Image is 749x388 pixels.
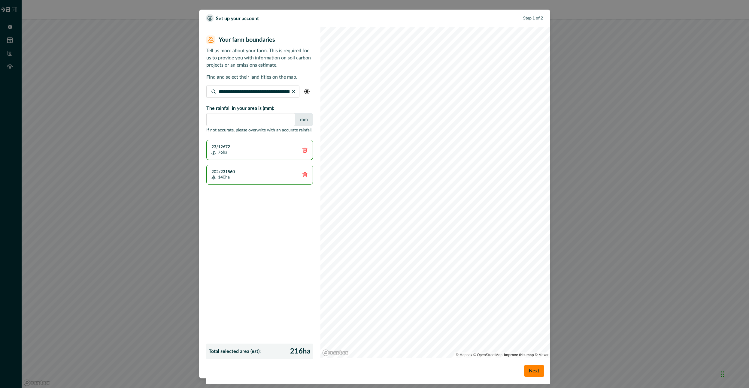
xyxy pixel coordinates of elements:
button: Next [524,365,544,377]
h2: Your farm boundaries [215,36,313,44]
p: Total selected area (est): [209,348,261,355]
p: 216 ha [290,346,311,357]
div: Drag [721,365,724,383]
p: If not accurate, please overwrite with an accurate rainfall. [206,127,313,134]
img: gps-3587b8eb.png [304,89,310,95]
a: Maxar [535,353,549,357]
canvas: Map [320,27,550,358]
p: 23/12672 [211,145,230,149]
p: The rainfall in your area is (mm): [206,105,313,112]
a: Map feedback [504,353,534,357]
p: Set up your account [216,15,259,22]
p: Step 1 of 2 [523,15,543,22]
div: mm [295,113,313,126]
p: 76 ha [211,150,230,155]
p: 202/231560 [211,170,235,174]
iframe: Chat Widget [719,359,749,388]
p: 140 ha [211,175,235,179]
a: Mapbox [456,353,472,357]
p: Find and select their land titles on the map. [206,74,313,81]
p: Tell us more about your farm. This is required for us to provide you with information on soil car... [206,47,313,69]
a: Mapbox logo [322,349,349,356]
a: OpenStreetMap [473,353,502,357]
